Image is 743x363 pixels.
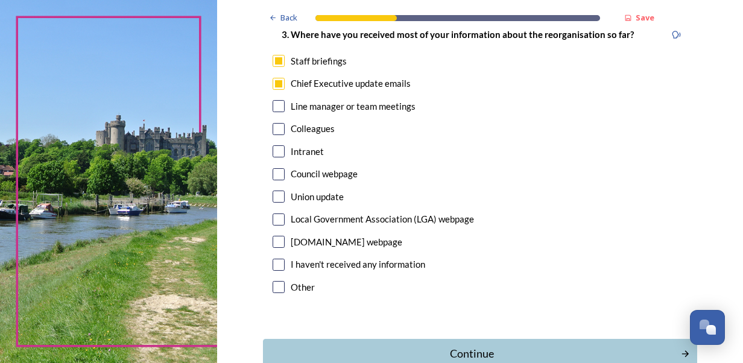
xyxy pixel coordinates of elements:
[291,190,344,204] div: Union update
[291,235,402,249] div: [DOMAIN_NAME] webpage
[636,12,654,23] strong: Save
[291,99,416,113] div: Line manager or team meetings
[291,54,347,68] div: Staff briefings
[291,167,358,181] div: Council webpage
[291,257,425,271] div: I haven't received any information
[291,145,324,159] div: Intranet
[282,29,634,40] strong: 3. Where have you received most of your information about the reorganisation so far?
[291,122,335,136] div: Colleagues
[270,346,674,362] div: Continue
[291,77,411,90] div: Chief Executive update emails
[291,212,474,226] div: Local Government Association (LGA) webpage
[291,280,315,294] div: Other
[690,310,725,345] button: Open Chat
[280,12,297,24] span: Back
